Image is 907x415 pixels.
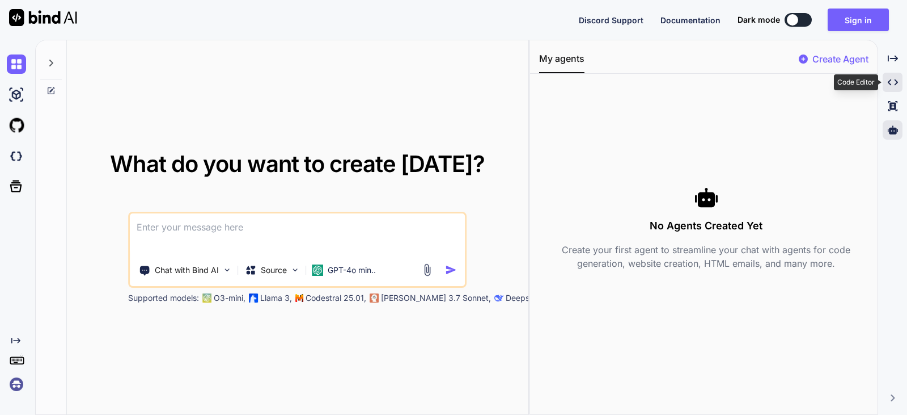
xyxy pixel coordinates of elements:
[506,292,554,304] p: Deepseek R1
[7,55,26,74] img: chat
[261,265,287,276] p: Source
[421,263,434,276] img: attachment
[295,294,303,302] img: Mistral-AI
[494,294,503,303] img: claude
[7,146,26,166] img: darkCloudIdeIcon
[290,265,300,275] img: Pick Models
[312,265,323,276] img: GPT-4o mini
[381,292,491,304] p: [PERSON_NAME] 3.7 Sonnet,
[155,265,219,276] p: Chat with Bind AI
[539,218,873,234] h3: No Agents Created Yet
[7,116,26,135] img: githubLight
[7,85,26,104] img: ai-studio
[660,15,720,25] span: Documentation
[128,292,199,304] p: Supported models:
[738,14,780,26] span: Dark mode
[328,265,376,276] p: GPT-4o min..
[214,292,245,304] p: O3-mini,
[579,15,643,25] span: Discord Support
[249,294,258,303] img: Llama2
[579,14,643,26] button: Discord Support
[306,292,366,304] p: Codestral 25.01,
[202,294,211,303] img: GPT-4
[834,74,878,90] div: Code Editor
[9,9,77,26] img: Bind AI
[539,52,584,73] button: My agents
[110,150,485,178] span: What do you want to create [DATE]?
[7,375,26,394] img: signin
[660,14,720,26] button: Documentation
[828,9,889,31] button: Sign in
[539,243,873,270] p: Create your first agent to streamline your chat with agents for code generation, website creation...
[222,265,232,275] img: Pick Tools
[370,294,379,303] img: claude
[445,264,457,276] img: icon
[812,52,868,66] p: Create Agent
[260,292,292,304] p: Llama 3,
